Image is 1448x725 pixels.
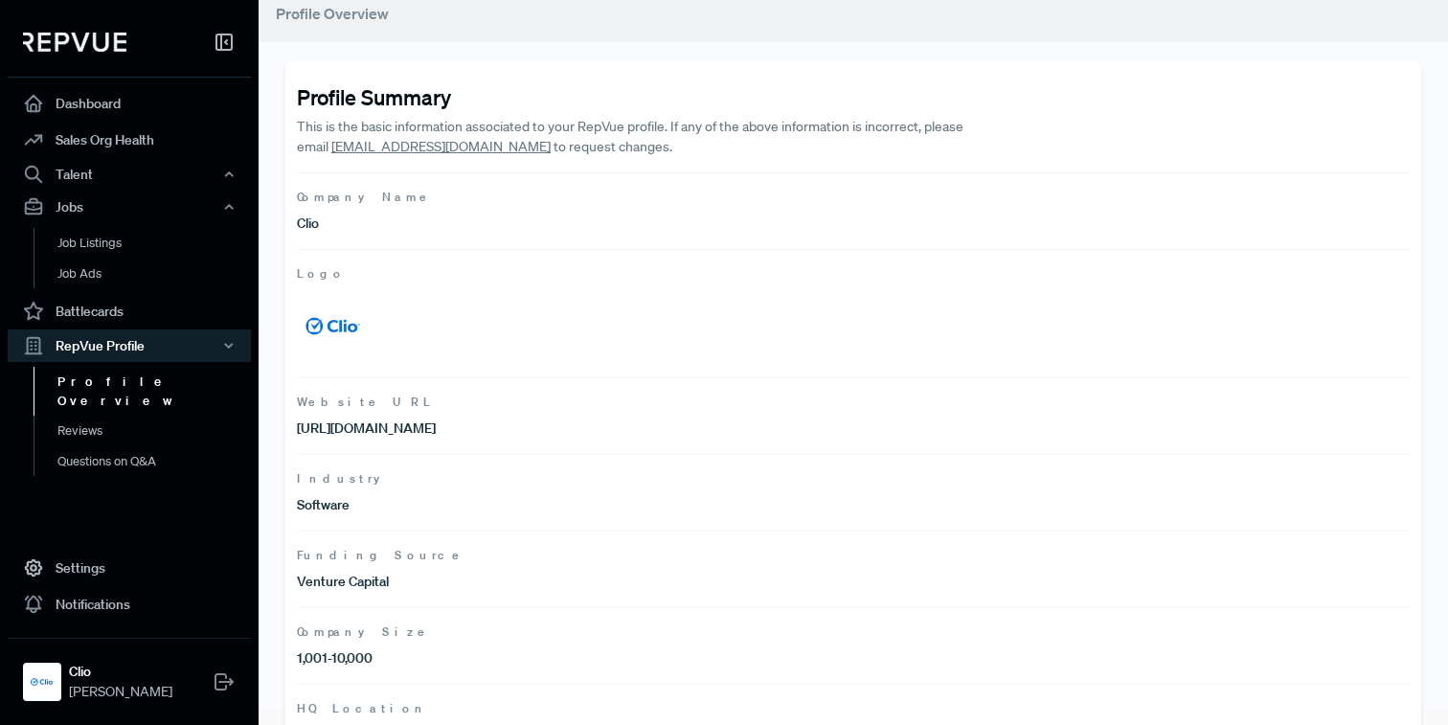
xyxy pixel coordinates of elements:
[34,446,277,477] a: Questions on Q&A
[297,214,853,234] p: Clio
[34,228,277,259] a: Job Listings
[297,547,1410,564] span: Funding Source
[297,265,1410,283] span: Logo
[8,329,251,362] button: RepVue Profile
[8,293,251,329] a: Battlecards
[34,416,277,446] a: Reviews
[297,623,1410,641] span: Company Size
[297,290,369,362] img: Logo
[297,700,1410,717] span: HQ Location
[23,33,126,52] img: RepVue
[8,191,251,223] button: Jobs
[297,84,1410,109] h4: Profile Summary
[34,367,277,416] a: Profile Overview
[27,667,57,697] img: Clio
[331,138,551,155] a: [EMAIL_ADDRESS][DOMAIN_NAME]
[8,158,251,191] button: Talent
[69,662,172,682] strong: Clio
[297,419,853,439] p: [URL][DOMAIN_NAME]
[8,550,251,586] a: Settings
[8,85,251,122] a: Dashboard
[69,682,172,702] span: [PERSON_NAME]
[297,648,853,668] p: 1,001-10,000
[297,117,964,157] p: This is the basic information associated to your RepVue profile. If any of the above information ...
[8,122,251,158] a: Sales Org Health
[276,4,389,23] span: Profile Overview
[8,638,251,710] a: ClioClio[PERSON_NAME]
[297,572,853,592] p: Venture Capital
[297,394,1410,411] span: Website URL
[34,259,277,289] a: Job Ads
[297,470,1410,487] span: Industry
[8,586,251,623] a: Notifications
[297,495,853,515] p: Software
[297,189,1410,206] span: Company Name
